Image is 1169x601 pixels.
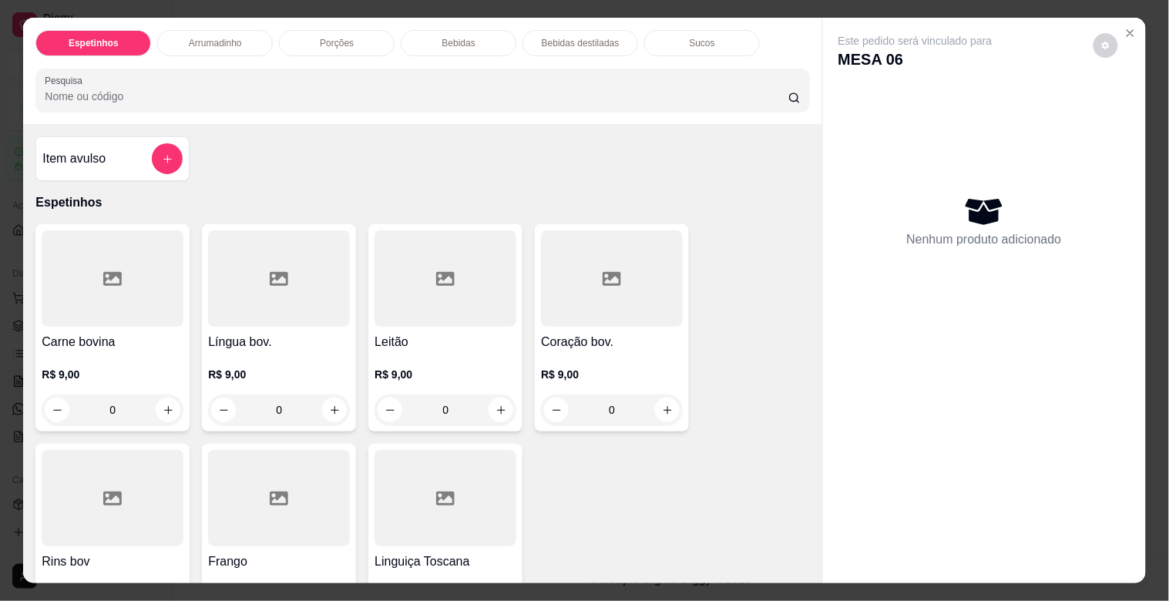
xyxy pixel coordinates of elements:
h4: Língua bov. [208,333,350,351]
p: Porções [320,37,354,49]
p: R$ 9,00 [541,367,683,382]
button: decrease-product-quantity [544,398,569,422]
button: decrease-product-quantity [211,398,236,422]
h4: Linguiça Toscana [375,552,516,571]
input: Pesquisa [45,89,788,104]
h4: Rins bov [42,552,183,571]
p: R$ 9,00 [42,367,183,382]
p: Arrumadinho [189,37,242,49]
label: Pesquisa [45,74,88,87]
button: increase-product-quantity [489,398,513,422]
button: decrease-product-quantity [378,398,402,422]
h4: Frango [208,552,350,571]
p: Espetinhos [35,193,809,212]
h4: Item avulso [42,149,106,168]
p: Sucos [690,37,715,49]
p: Bebidas [442,37,475,49]
p: R$ 9,00 [375,367,516,382]
p: Bebidas destiladas [542,37,620,49]
button: decrease-product-quantity [1093,33,1118,58]
h4: Leitão [375,333,516,351]
button: increase-product-quantity [156,398,180,422]
p: Nenhum produto adicionado [907,230,1062,249]
button: add-separate-item [152,143,183,174]
p: MESA 06 [838,49,993,70]
p: Este pedido será vinculado para [838,33,993,49]
button: increase-product-quantity [655,398,680,422]
h4: Coração bov. [541,333,683,351]
p: R$ 9,00 [208,367,350,382]
button: decrease-product-quantity [45,398,69,422]
button: increase-product-quantity [322,398,347,422]
p: Espetinhos [69,37,119,49]
button: Close [1118,21,1143,45]
h4: Carne bovina [42,333,183,351]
